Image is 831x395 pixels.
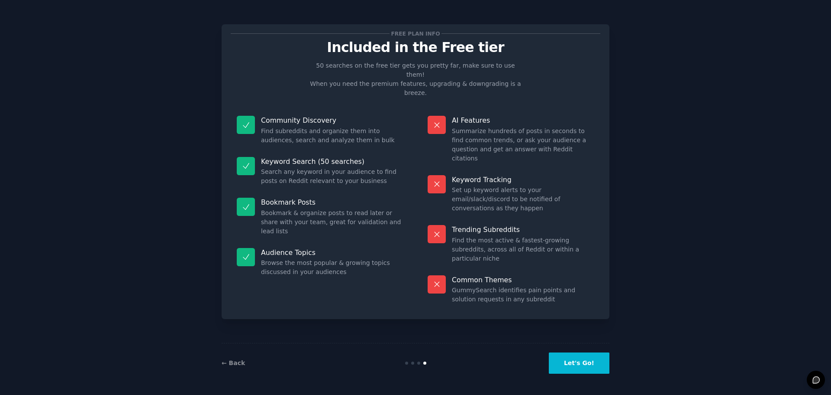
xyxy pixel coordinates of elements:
dd: Bookmark & organize posts to read later or share with your team, great for validation and lead lists [261,209,403,236]
dd: Find the most active & fastest-growing subreddits, across all of Reddit or within a particular niche [452,236,594,263]
a: ← Back [222,359,245,366]
p: Community Discovery [261,116,403,125]
dd: Browse the most popular & growing topics discussed in your audiences [261,258,403,277]
p: Keyword Search (50 searches) [261,157,403,166]
button: Let's Go! [549,353,609,374]
p: Included in the Free tier [231,40,600,55]
p: Audience Topics [261,248,403,257]
span: Free plan info [390,29,441,38]
p: 50 searches on the free tier gets you pretty far, make sure to use them! When you need the premiu... [306,61,525,98]
p: Keyword Tracking [452,175,594,184]
p: Trending Subreddits [452,225,594,234]
dd: Search any keyword in your audience to find posts on Reddit relevant to your business [261,167,403,186]
p: AI Features [452,116,594,125]
dd: Set up keyword alerts to your email/slack/discord to be notified of conversations as they happen [452,186,594,213]
dd: Find subreddits and organize them into audiences, search and analyze them in bulk [261,127,403,145]
p: Common Themes [452,275,594,284]
p: Bookmark Posts [261,198,403,207]
dd: GummySearch identifies pain points and solution requests in any subreddit [452,286,594,304]
dd: Summarize hundreds of posts in seconds to find common trends, or ask your audience a question and... [452,127,594,163]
